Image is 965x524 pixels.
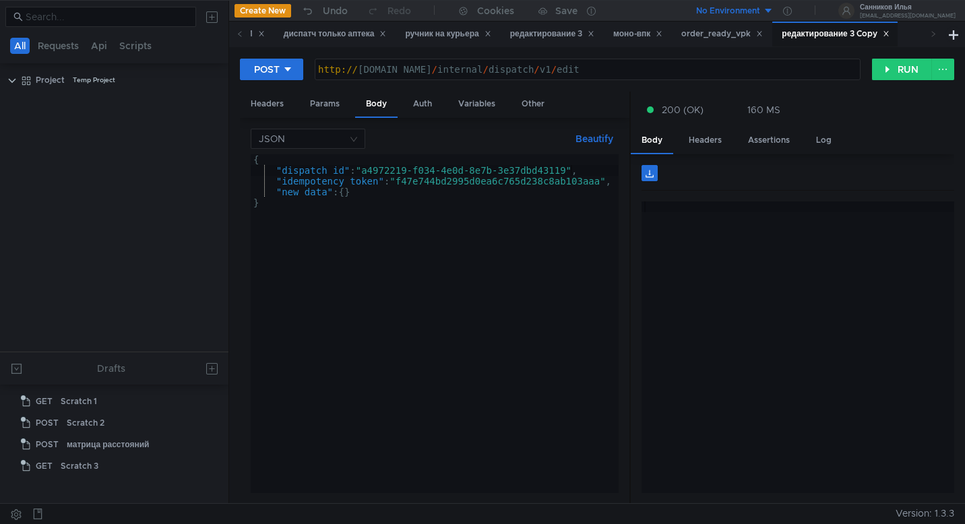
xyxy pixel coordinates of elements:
[291,1,357,21] button: Undo
[387,3,411,19] div: Redo
[631,128,673,154] div: Body
[26,9,188,24] input: Search...
[235,4,291,18] button: Create New
[860,4,956,11] div: Санников Илья
[87,38,111,54] button: Api
[36,456,53,476] span: GET
[511,92,555,117] div: Other
[299,92,350,117] div: Params
[477,3,514,19] div: Cookies
[36,391,53,412] span: GET
[115,38,156,54] button: Scripts
[747,104,780,116] div: 160 MS
[67,434,149,455] div: матрица расстояний
[10,38,30,54] button: All
[662,102,704,117] span: 200 (OK)
[240,59,303,80] button: POST
[34,38,83,54] button: Requests
[737,128,801,153] div: Assertions
[782,27,889,41] div: редактирование 3 Copy
[555,6,578,15] div: Save
[61,391,97,412] div: Scratch 1
[805,128,842,153] div: Log
[254,62,280,77] div: POST
[36,413,59,433] span: POST
[73,70,115,90] div: Temp Project
[696,5,760,18] div: No Environment
[447,92,506,117] div: Variables
[97,360,125,376] div: Drafts
[323,3,348,19] div: Undo
[860,13,956,18] div: [EMAIL_ADDRESS][DOMAIN_NAME]
[570,131,619,147] button: Beautify
[67,413,104,433] div: Scratch 2
[896,504,954,523] span: Version: 1.3.3
[36,70,65,90] div: Project
[872,59,932,80] button: RUN
[405,27,491,41] div: ручник на курьера
[402,92,443,117] div: Auth
[36,434,59,455] span: POST
[355,92,398,118] div: Body
[678,128,733,153] div: Headers
[510,27,594,41] div: редактирование 3
[61,456,98,476] div: Scratch 3
[613,27,662,41] div: моно-впк
[284,27,387,41] div: диспатч только аптека
[240,92,294,117] div: Headers
[357,1,421,21] button: Redo
[681,27,763,41] div: order_ready_vpk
